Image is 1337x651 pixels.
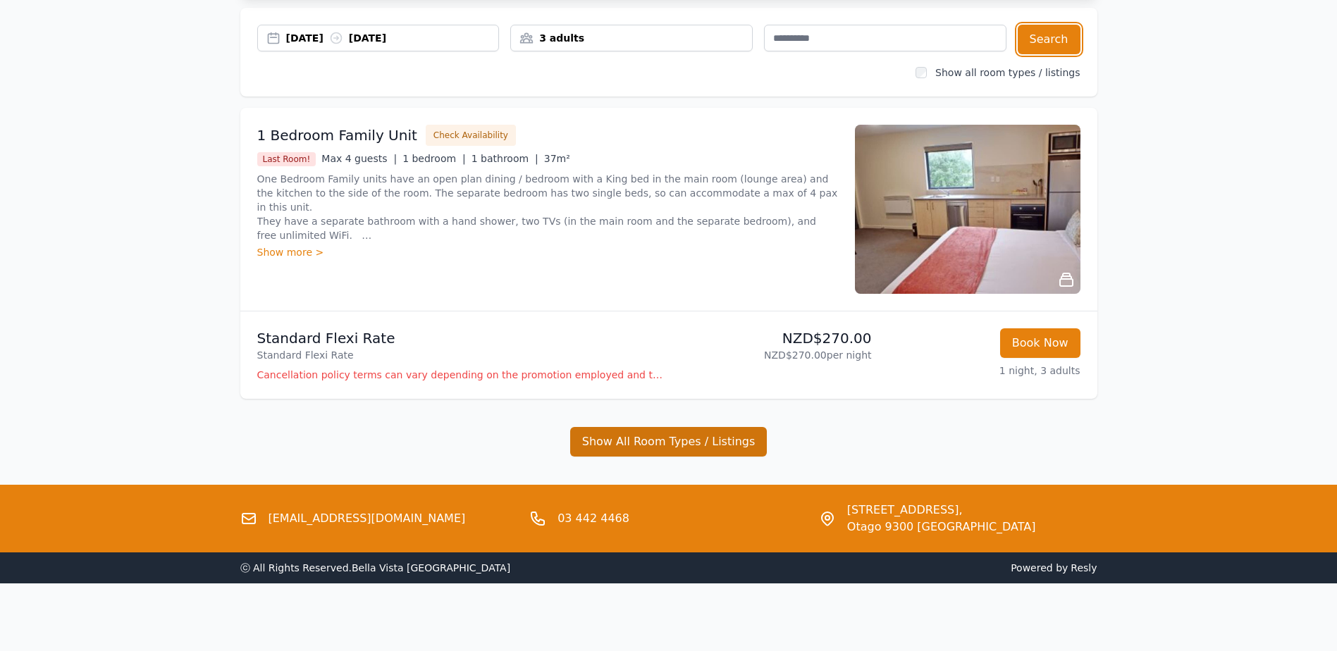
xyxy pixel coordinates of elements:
[257,152,316,166] span: Last Room!
[257,348,663,362] p: Standard Flexi Rate
[557,510,629,527] a: 03 442 4468
[257,368,663,382] p: Cancellation policy terms can vary depending on the promotion employed and the time of stay of th...
[321,153,397,164] span: Max 4 guests |
[257,328,663,348] p: Standard Flexi Rate
[847,519,1036,535] span: Otago 9300 [GEOGRAPHIC_DATA]
[402,153,466,164] span: 1 bedroom |
[544,153,570,164] span: 37m²
[570,427,768,457] button: Show All Room Types / Listings
[847,502,1036,519] span: [STREET_ADDRESS],
[240,562,511,573] span: ⓒ All Rights Reserved. Bella Vista [GEOGRAPHIC_DATA]
[426,125,516,146] button: Check Availability
[257,172,838,242] p: One Bedroom Family units have an open plan dining / bedroom with a King bed in the main room (lou...
[257,125,417,145] h3: 1 Bedroom Family Unit
[883,364,1080,378] p: 1 night, 3 adults
[286,31,499,45] div: [DATE] [DATE]
[674,328,872,348] p: NZD$270.00
[472,153,538,164] span: 1 bathroom |
[511,31,752,45] div: 3 adults
[257,245,838,259] div: Show more >
[1071,562,1097,573] a: Resly
[935,67,1080,78] label: Show all room types / listings
[674,348,872,362] p: NZD$270.00 per night
[674,561,1097,575] span: Powered by
[1018,25,1080,54] button: Search
[269,510,466,527] a: [EMAIL_ADDRESS][DOMAIN_NAME]
[1000,328,1080,358] button: Book Now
